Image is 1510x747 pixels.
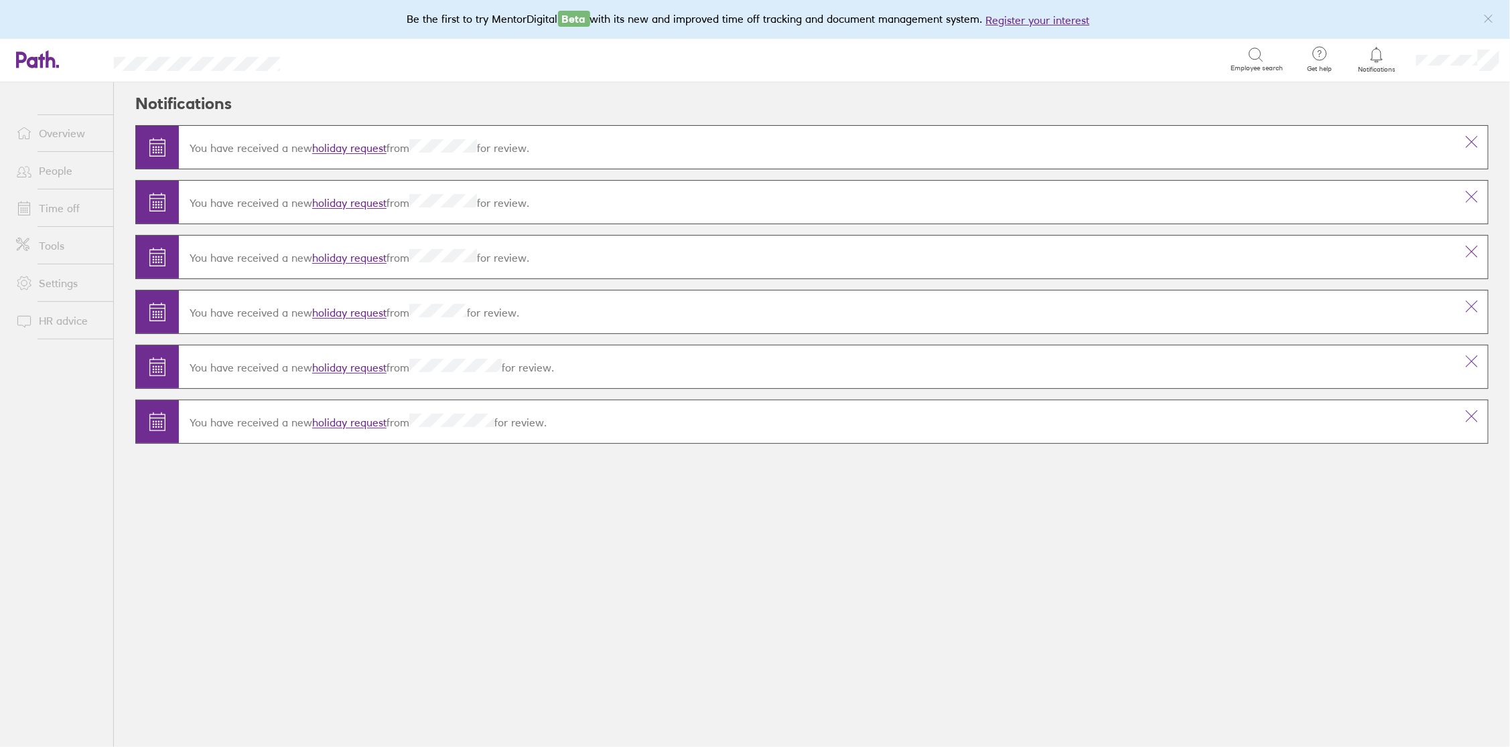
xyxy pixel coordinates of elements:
[190,194,1445,210] p: You have received a new from for review.
[5,232,113,259] a: Tools
[312,361,387,375] a: holiday request
[407,11,1103,28] div: Be the first to try MentorDigital with its new and improved time off tracking and document manage...
[312,307,387,320] a: holiday request
[190,414,1445,429] p: You have received a new from for review.
[190,139,1445,155] p: You have received a new from for review.
[5,270,113,297] a: Settings
[5,120,113,147] a: Overview
[135,82,232,125] h2: Notifications
[312,142,387,155] a: holiday request
[5,307,113,334] a: HR advice
[312,197,387,210] a: holiday request
[5,195,113,222] a: Time off
[316,53,350,65] div: Search
[1355,66,1399,74] span: Notifications
[1298,65,1342,73] span: Get help
[190,304,1445,319] p: You have received a new from for review.
[312,252,387,265] a: holiday request
[1355,46,1399,74] a: Notifications
[558,11,590,27] span: Beta
[5,157,113,184] a: People
[190,359,1445,374] p: You have received a new from for review.
[190,249,1445,264] p: You have received a new from for review.
[986,12,1090,28] button: Register your interest
[312,416,387,430] a: holiday request
[1231,64,1284,72] span: Employee search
